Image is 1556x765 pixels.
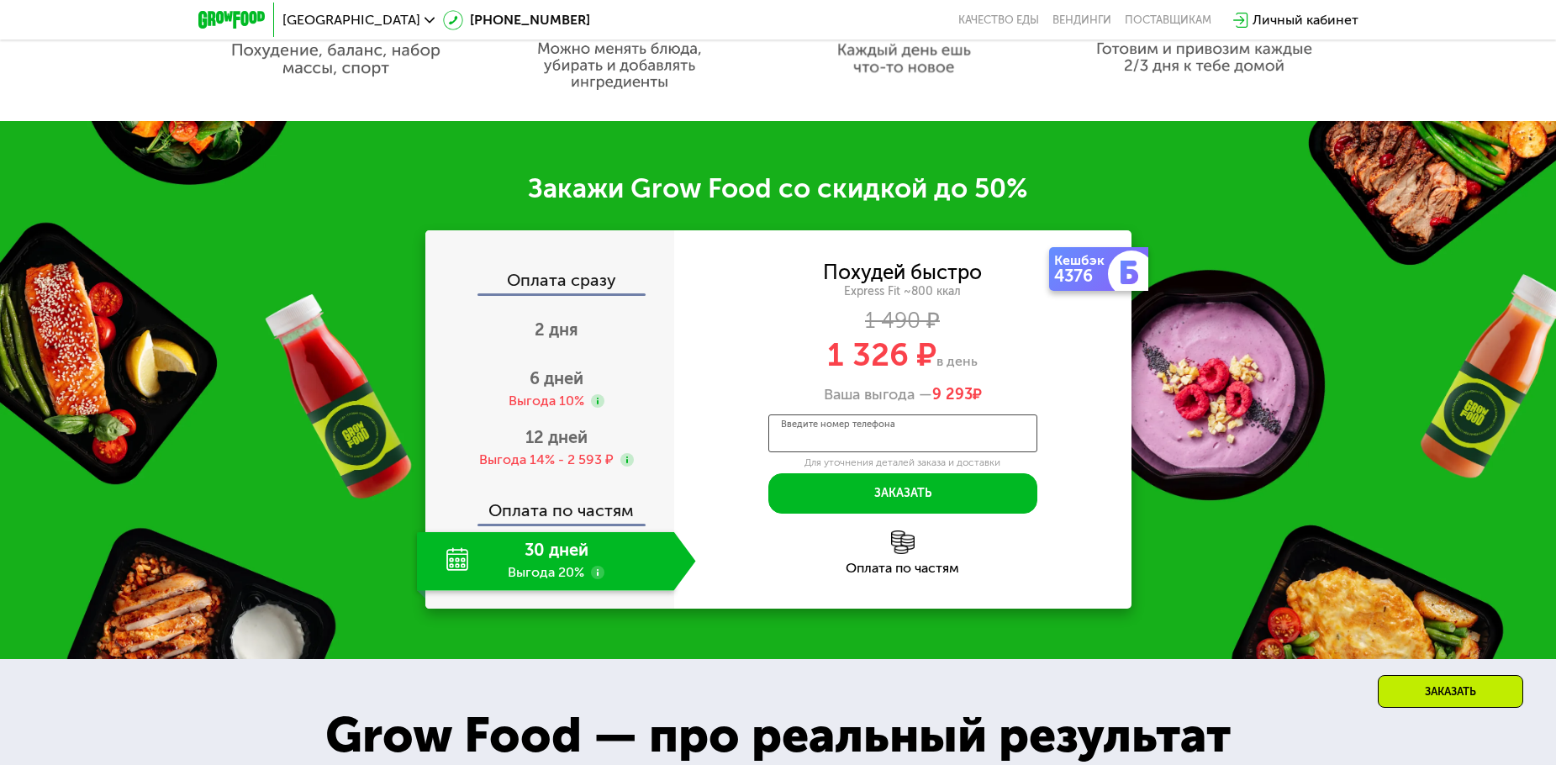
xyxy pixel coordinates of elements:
[530,368,583,388] span: 6 дней
[1125,13,1211,27] div: поставщикам
[768,456,1037,470] div: Для уточнения деталей заказа и доставки
[1378,675,1523,708] div: Заказать
[827,335,936,374] span: 1 326 ₽
[1253,10,1358,30] div: Личный кабинет
[479,451,614,469] div: Выгода 14% - 2 593 ₽
[1052,13,1111,27] a: Вендинги
[823,263,982,282] div: Похудей быстро
[535,319,578,340] span: 2 дня
[932,385,973,404] span: 9 293
[674,284,1131,299] div: Express Fit ~800 ккал
[674,312,1131,330] div: 1 490 ₽
[958,13,1039,27] a: Качество еды
[525,427,588,447] span: 12 дней
[427,255,674,293] div: Оплата сразу
[427,485,674,524] div: Оплата по частям
[443,10,590,30] a: [PHONE_NUMBER]
[932,386,982,404] span: ₽
[674,562,1131,575] div: Оплата по частям
[781,419,895,429] label: Введите номер телефона
[936,353,978,369] span: в день
[891,530,915,554] img: l6xcnZfty9opOoJh.png
[282,13,420,27] span: [GEOGRAPHIC_DATA]
[1054,254,1111,267] div: Кешбэк
[1054,267,1111,284] div: 4376
[674,386,1131,404] div: Ваша выгода —
[768,473,1037,514] button: Заказать
[509,392,584,410] div: Выгода 10%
